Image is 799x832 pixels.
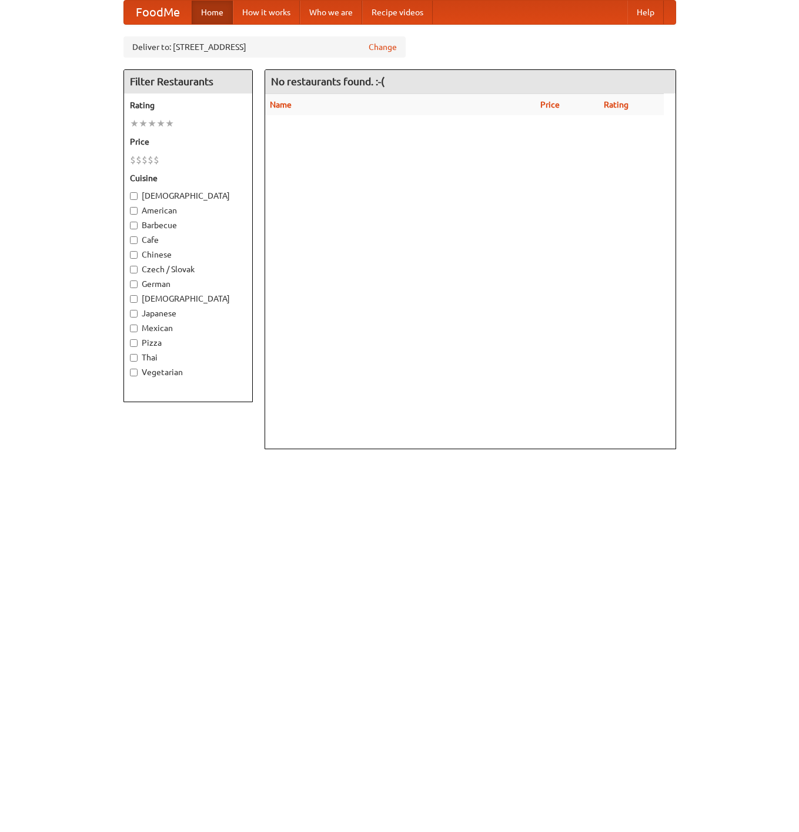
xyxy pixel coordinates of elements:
[123,36,406,58] div: Deliver to: [STREET_ADDRESS]
[130,192,138,200] input: [DEMOGRAPHIC_DATA]
[369,41,397,53] a: Change
[362,1,433,24] a: Recipe videos
[130,322,246,334] label: Mexican
[165,117,174,130] li: ★
[130,207,138,215] input: American
[130,295,138,303] input: [DEMOGRAPHIC_DATA]
[130,308,246,319] label: Japanese
[130,339,138,347] input: Pizza
[627,1,664,24] a: Help
[233,1,300,24] a: How it works
[148,153,153,166] li: $
[271,76,385,87] ng-pluralize: No restaurants found. :-(
[136,153,142,166] li: $
[130,222,138,229] input: Barbecue
[148,117,156,130] li: ★
[130,136,246,148] h5: Price
[270,100,292,109] a: Name
[130,266,138,273] input: Czech / Slovak
[124,70,252,93] h4: Filter Restaurants
[130,205,246,216] label: American
[130,249,246,260] label: Chinese
[604,100,628,109] a: Rating
[130,263,246,275] label: Czech / Slovak
[130,293,246,305] label: [DEMOGRAPHIC_DATA]
[130,190,246,202] label: [DEMOGRAPHIC_DATA]
[130,251,138,259] input: Chinese
[130,172,246,184] h5: Cuisine
[153,153,159,166] li: $
[130,354,138,362] input: Thai
[130,99,246,111] h5: Rating
[192,1,233,24] a: Home
[130,337,246,349] label: Pizza
[300,1,362,24] a: Who we are
[142,153,148,166] li: $
[124,1,192,24] a: FoodMe
[130,352,246,363] label: Thai
[130,366,246,378] label: Vegetarian
[130,325,138,332] input: Mexican
[130,278,246,290] label: German
[130,280,138,288] input: German
[130,369,138,376] input: Vegetarian
[130,117,139,130] li: ★
[156,117,165,130] li: ★
[130,153,136,166] li: $
[130,310,138,318] input: Japanese
[540,100,560,109] a: Price
[139,117,148,130] li: ★
[130,219,246,231] label: Barbecue
[130,234,246,246] label: Cafe
[130,236,138,244] input: Cafe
